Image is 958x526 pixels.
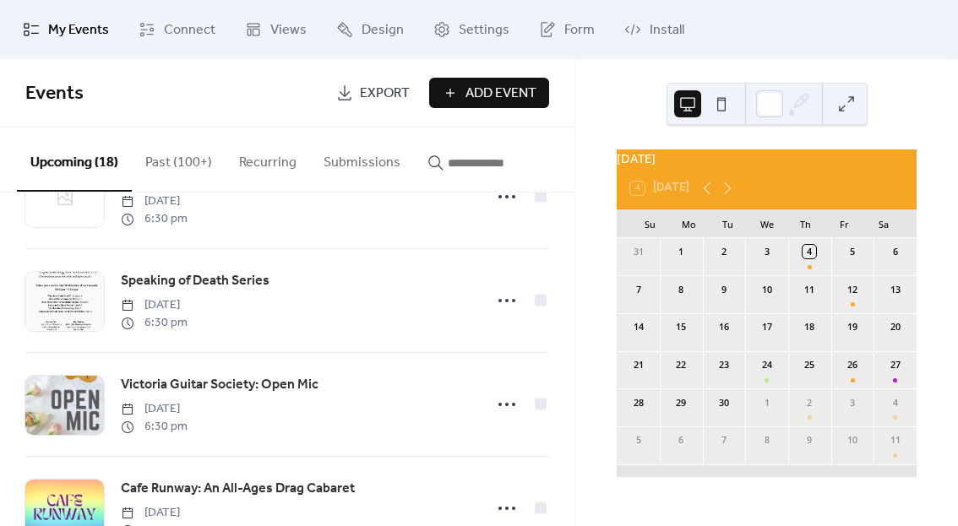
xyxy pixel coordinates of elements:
[803,320,816,333] div: 18
[48,20,109,41] span: My Events
[25,75,84,112] span: Events
[864,209,903,238] div: Sa
[121,271,269,291] span: Speaking of Death Series
[617,149,917,168] div: [DATE]
[889,433,902,447] div: 11
[674,245,688,258] div: 1
[717,245,731,258] div: 2
[360,84,410,104] span: Export
[121,374,318,396] a: Victoria Guitar Society: Open Mic
[612,7,697,52] a: Install
[121,270,269,292] a: Speaking of Death Series
[803,358,816,371] div: 25
[846,320,859,333] div: 19
[630,209,669,238] div: Su
[132,127,226,190] button: Past (100+)
[825,209,864,238] div: Fr
[674,433,688,447] div: 6
[803,396,816,409] div: 2
[760,433,774,447] div: 8
[803,245,816,258] div: 4
[121,314,188,332] span: 6:30 pm
[889,245,902,258] div: 6
[674,396,688,409] div: 29
[674,283,688,296] div: 8
[889,320,902,333] div: 20
[846,433,859,447] div: 10
[121,504,188,522] span: [DATE]
[709,209,748,238] div: Tu
[889,358,902,371] div: 27
[748,209,787,238] div: We
[632,283,645,296] div: 7
[717,358,731,371] div: 23
[717,320,731,333] div: 16
[564,20,595,41] span: Form
[674,358,688,371] div: 22
[760,396,774,409] div: 1
[632,396,645,409] div: 28
[324,7,416,52] a: Design
[632,358,645,371] div: 21
[760,320,774,333] div: 17
[760,245,774,258] div: 3
[717,396,731,409] div: 30
[226,127,310,190] button: Recurring
[889,396,902,409] div: 4
[717,283,731,296] div: 9
[760,358,774,371] div: 24
[121,479,355,499] span: Cafe Runway: An All-Ages Drag Cabaret
[121,375,318,395] span: Victoria Guitar Society: Open Mic
[17,127,132,192] button: Upcoming (18)
[429,78,549,108] button: Add Event
[362,20,404,41] span: Design
[760,283,774,296] div: 10
[717,433,731,447] div: 7
[459,20,509,41] span: Settings
[803,283,816,296] div: 11
[465,84,536,104] span: Add Event
[669,209,708,238] div: Mo
[526,7,607,52] a: Form
[232,7,319,52] a: Views
[164,20,215,41] span: Connect
[846,358,859,371] div: 26
[803,433,816,447] div: 9
[846,396,859,409] div: 3
[889,283,902,296] div: 13
[674,320,688,333] div: 15
[846,283,859,296] div: 12
[421,7,522,52] a: Settings
[310,127,414,190] button: Submissions
[650,20,684,41] span: Install
[121,418,188,436] span: 6:30 pm
[270,20,307,41] span: Views
[121,210,188,228] span: 6:30 pm
[121,400,188,418] span: [DATE]
[10,7,122,52] a: My Events
[324,78,422,108] a: Export
[632,320,645,333] div: 14
[121,296,188,314] span: [DATE]
[846,245,859,258] div: 5
[787,209,825,238] div: Th
[632,245,645,258] div: 31
[126,7,228,52] a: Connect
[632,433,645,447] div: 5
[121,193,188,210] span: [DATE]
[121,478,355,500] a: Cafe Runway: An All-Ages Drag Cabaret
